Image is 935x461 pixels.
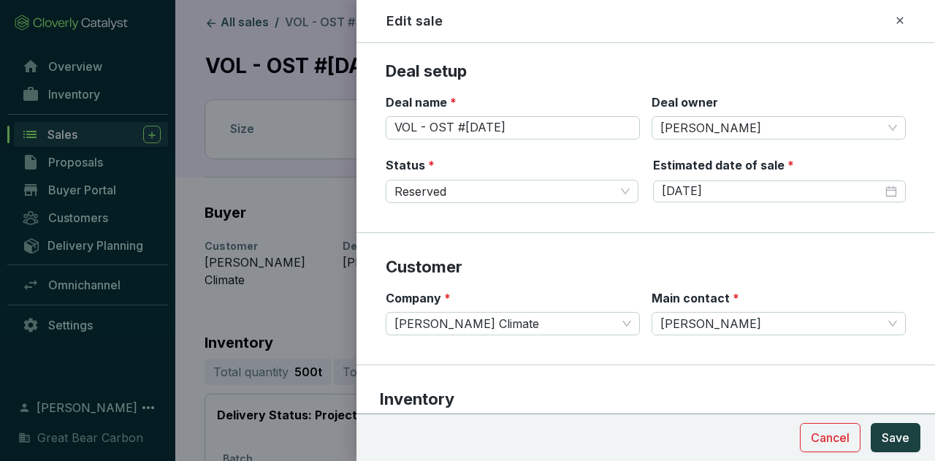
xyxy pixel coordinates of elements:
label: Main contact [652,290,739,306]
input: mm/dd/yy [662,183,882,199]
span: Save [882,429,909,446]
span: Cancel [811,429,850,446]
button: Save [871,423,920,452]
span: Ostrom Climate [394,313,631,335]
span: Jack Mann [660,313,897,335]
span: Reserved [394,180,630,202]
button: Cancel [800,423,860,452]
span: Dani Warren [660,117,897,139]
label: Deal name [386,94,457,110]
h2: Edit sale [386,12,443,31]
label: Status [386,157,435,173]
label: Company [386,290,451,306]
label: Estimated date of sale [653,157,794,173]
p: Deal setup [386,61,906,83]
p: Customer [386,256,906,278]
p: Inventory [380,389,912,411]
label: Deal owner [652,94,718,110]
